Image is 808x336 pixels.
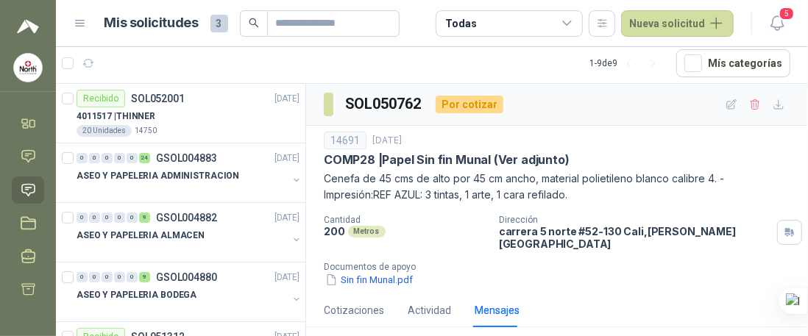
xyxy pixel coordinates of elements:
h3: SOL050762 [345,93,424,115]
span: search [249,18,259,28]
div: 9 [139,272,150,282]
p: ASEO Y PAPELERIA ADMINISTRACION [77,169,239,183]
img: Logo peakr [17,18,39,35]
p: Cantidad [324,215,487,225]
div: Recibido [77,90,125,107]
div: 0 [89,153,100,163]
div: 0 [127,212,138,223]
div: 0 [127,153,138,163]
div: 0 [102,272,113,282]
p: Dirección [499,215,771,225]
p: SOL052001 [131,93,185,104]
div: 9 [139,212,150,223]
p: [DATE] [274,151,300,165]
a: 0 0 0 0 0 9 GSOL004880[DATE] ASEO Y PAPELERIA BODEGA [77,268,302,315]
p: GSOL004880 [156,272,217,282]
button: 5 [764,10,790,37]
div: 0 [89,272,100,282]
div: Actividad [408,302,451,318]
p: 14750 [135,125,157,137]
p: [DATE] [274,271,300,285]
p: 4011517 | THINNER [77,110,155,124]
div: 0 [77,153,88,163]
div: 1 - 9 de 9 [589,51,665,75]
div: 24 [139,153,150,163]
p: ASEO Y PAPELERIA BODEGA [77,288,196,302]
span: 5 [779,7,795,21]
a: 0 0 0 0 0 24 GSOL004883[DATE] ASEO Y PAPELERIA ADMINISTRACION [77,149,302,196]
div: 0 [77,212,88,223]
div: 0 [77,272,88,282]
div: 0 [114,212,125,223]
p: 200 [324,225,345,237]
div: Mensajes [475,302,520,318]
p: [DATE] [372,134,402,148]
div: 0 [89,212,100,223]
p: ASEO Y PAPELERIA ALMACEN [77,229,205,243]
div: 14691 [324,132,366,149]
p: [DATE] [274,211,300,225]
div: Por cotizar [436,96,503,113]
div: Todas [445,15,476,32]
p: Cenefa de 45 cms de alto por 45 cm ancho, material polietileno blanco calibre 4. - Impresión:REF ... [324,171,790,203]
button: Sin fin Munal.pdf [324,272,414,287]
p: GSOL004882 [156,212,217,223]
div: 0 [127,272,138,282]
div: 0 [102,212,113,223]
p: carrera 5 norte #52-130 Cali , [PERSON_NAME][GEOGRAPHIC_DATA] [499,225,771,250]
p: Documentos de apoyo [324,262,802,272]
h1: Mis solicitudes [104,12,199,34]
button: Mís categorías [676,49,790,77]
div: Metros [348,226,386,237]
div: 0 [102,153,113,163]
div: 0 [114,272,125,282]
a: 0 0 0 0 0 9 GSOL004882[DATE] ASEO Y PAPELERIA ALMACEN [77,209,302,256]
div: 0 [114,153,125,163]
button: Nueva solicitud [621,10,734,37]
img: Company Logo [14,54,42,82]
p: GSOL004883 [156,153,217,163]
a: RecibidoSOL052001[DATE] 4011517 |THINNER20 Unidades14750 [56,84,305,143]
div: Cotizaciones [324,302,384,318]
p: COMP28 | Papel Sin fin Munal (Ver adjunto) [324,152,570,168]
div: 20 Unidades [77,125,132,137]
span: 3 [210,15,228,32]
p: [DATE] [274,92,300,106]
